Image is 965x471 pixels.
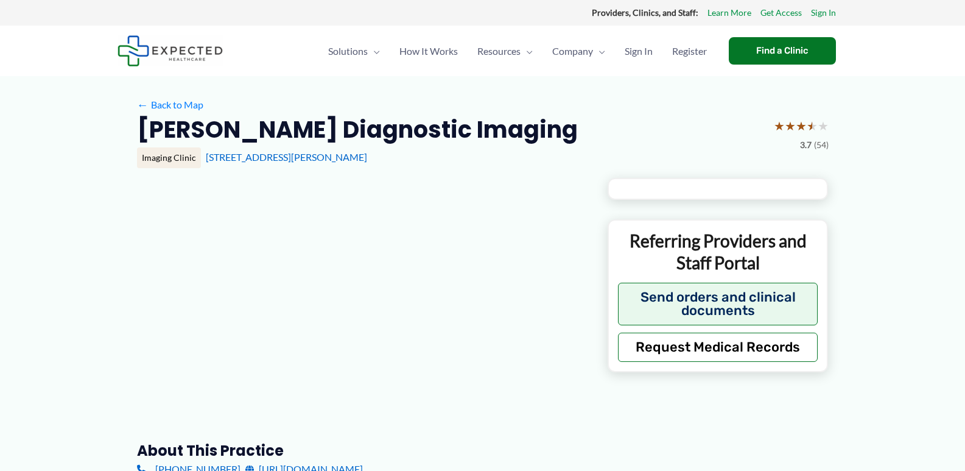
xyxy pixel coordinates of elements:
[318,30,390,73] a: SolutionsMenu Toggle
[137,99,149,110] span: ←
[592,7,698,18] strong: Providers, Clinics, and Staff:
[137,96,203,114] a: ←Back to Map
[707,5,751,21] a: Learn More
[542,30,615,73] a: CompanyMenu Toggle
[625,30,653,73] span: Sign In
[811,5,836,21] a: Sign In
[618,283,818,325] button: Send orders and clinical documents
[796,115,807,137] span: ★
[774,115,785,137] span: ★
[368,30,380,73] span: Menu Toggle
[118,35,223,66] img: Expected Healthcare Logo - side, dark font, small
[729,37,836,65] a: Find a Clinic
[137,441,588,460] h3: About this practice
[618,230,818,274] p: Referring Providers and Staff Portal
[137,147,201,168] div: Imaging Clinic
[206,151,367,163] a: [STREET_ADDRESS][PERSON_NAME]
[662,30,717,73] a: Register
[399,30,458,73] span: How It Works
[618,333,818,362] button: Request Medical Records
[760,5,802,21] a: Get Access
[814,137,829,153] span: (54)
[807,115,818,137] span: ★
[818,115,829,137] span: ★
[800,137,812,153] span: 3.7
[521,30,533,73] span: Menu Toggle
[615,30,662,73] a: Sign In
[137,115,578,144] h2: [PERSON_NAME] Diagnostic Imaging
[477,30,521,73] span: Resources
[390,30,468,73] a: How It Works
[672,30,707,73] span: Register
[328,30,368,73] span: Solutions
[785,115,796,137] span: ★
[593,30,605,73] span: Menu Toggle
[318,30,717,73] nav: Primary Site Navigation
[468,30,542,73] a: ResourcesMenu Toggle
[552,30,593,73] span: Company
